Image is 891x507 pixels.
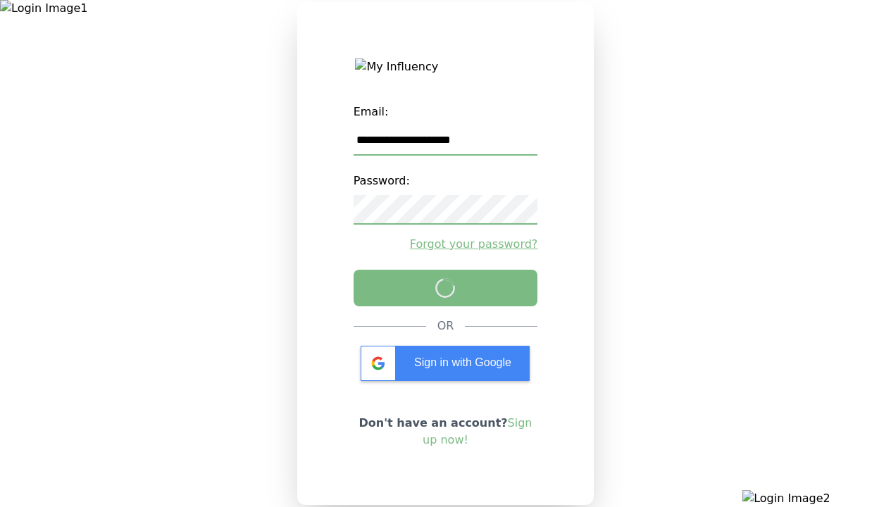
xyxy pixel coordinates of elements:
label: Email: [354,98,538,126]
div: Sign in with Google [361,346,530,381]
span: Sign in with Google [414,356,511,368]
p: Don't have an account? [354,415,538,449]
label: Password: [354,167,538,195]
a: Forgot your password? [354,236,538,253]
img: Login Image2 [742,490,891,507]
img: My Influency [355,58,535,75]
div: OR [437,318,454,334]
